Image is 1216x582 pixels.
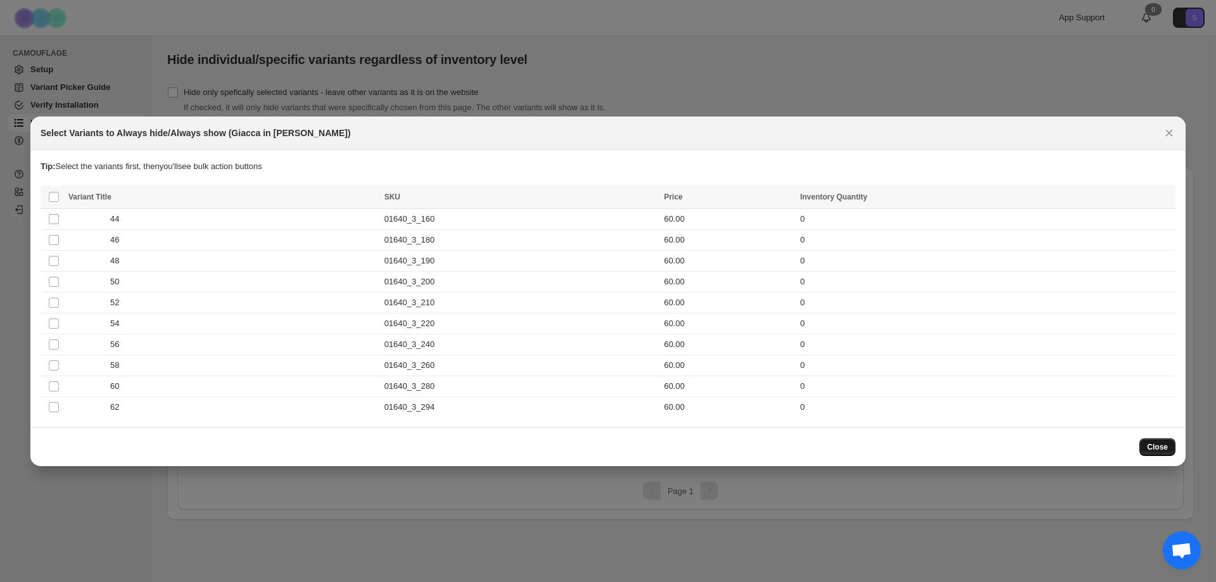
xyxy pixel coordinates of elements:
td: 0 [796,229,1175,250]
span: Inventory Quantity [800,193,867,201]
td: 60.00 [660,396,796,417]
td: 01640_3_294 [381,396,661,417]
span: 58 [110,359,126,372]
td: 01640_3_240 [381,334,661,355]
strong: Tip: [41,161,56,171]
span: 62 [110,401,126,414]
button: Close [1160,124,1178,142]
p: Select the variants first, then you'll see bulk action buttons [41,160,1175,173]
span: 60 [110,380,126,393]
td: 01640_3_220 [381,313,661,334]
span: Price [664,193,682,201]
td: 01640_3_180 [381,229,661,250]
td: 60.00 [660,355,796,376]
td: 60.00 [660,271,796,292]
span: Variant Title [68,193,111,201]
td: 01640_3_160 [381,208,661,229]
span: 48 [110,255,126,267]
td: 60.00 [660,229,796,250]
td: 0 [796,271,1175,292]
td: 0 [796,376,1175,396]
span: 46 [110,234,126,246]
td: 01640_3_280 [381,376,661,396]
td: 01640_3_260 [381,355,661,376]
td: 0 [796,292,1175,313]
td: 60.00 [660,376,796,396]
td: 60.00 [660,292,796,313]
td: 0 [796,396,1175,417]
td: 60.00 [660,208,796,229]
td: 0 [796,208,1175,229]
td: 60.00 [660,250,796,271]
h2: Select Variants to Always hide/Always show (Giacca in [PERSON_NAME]) [41,127,351,139]
div: Aprire la chat [1163,531,1201,569]
td: 60.00 [660,313,796,334]
span: 54 [110,317,126,330]
td: 0 [796,250,1175,271]
span: Close [1147,442,1168,452]
td: 01640_3_190 [381,250,661,271]
span: SKU [384,193,400,201]
span: 44 [110,213,126,225]
button: Close [1139,438,1175,456]
td: 60.00 [660,334,796,355]
span: 56 [110,338,126,351]
span: 52 [110,296,126,309]
td: 0 [796,313,1175,334]
td: 01640_3_200 [381,271,661,292]
td: 0 [796,355,1175,376]
td: 0 [796,334,1175,355]
td: 01640_3_210 [381,292,661,313]
span: 50 [110,275,126,288]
